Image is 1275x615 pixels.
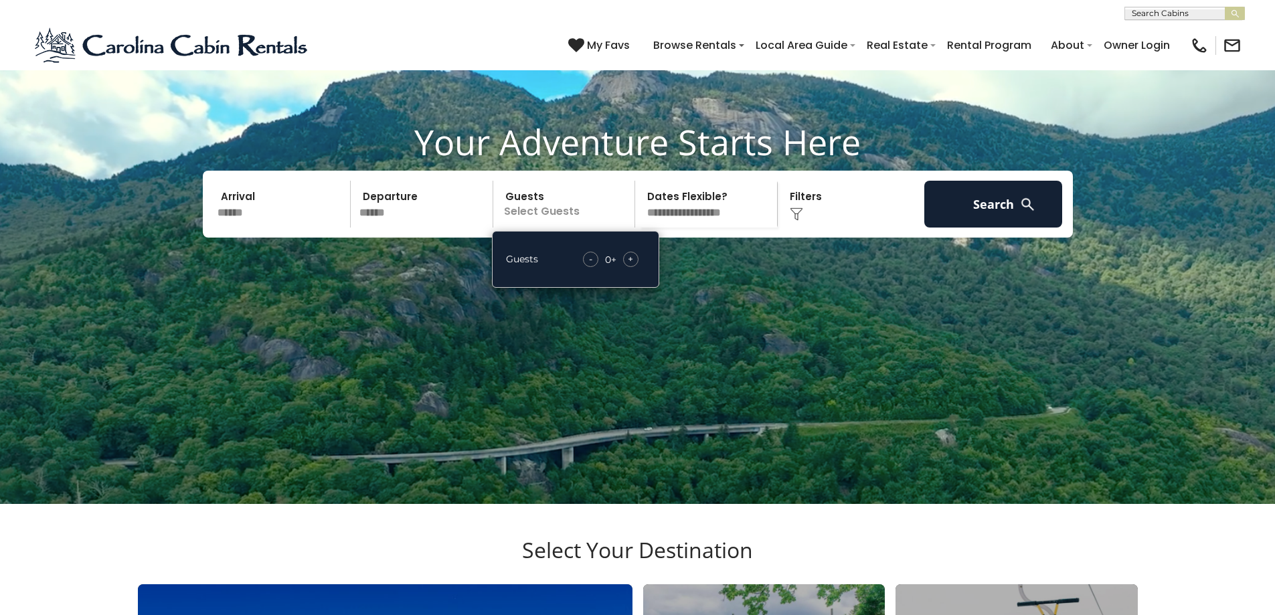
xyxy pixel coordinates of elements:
[576,252,645,267] div: +
[568,37,633,54] a: My Favs
[1190,36,1209,55] img: phone-regular-black.png
[33,25,311,66] img: Blue-2.png
[790,207,803,221] img: filter--v1.png
[749,33,854,57] a: Local Area Guide
[1223,36,1242,55] img: mail-regular-black.png
[10,121,1265,163] h1: Your Adventure Starts Here
[136,537,1140,584] h3: Select Your Destination
[506,254,538,264] h5: Guests
[647,33,743,57] a: Browse Rentals
[940,33,1038,57] a: Rental Program
[587,37,630,54] span: My Favs
[589,252,592,266] span: -
[1044,33,1091,57] a: About
[860,33,934,57] a: Real Estate
[628,252,633,266] span: +
[924,181,1063,228] button: Search
[605,253,611,266] div: 0
[1019,196,1036,213] img: search-regular-white.png
[1097,33,1177,57] a: Owner Login
[497,181,635,228] p: Select Guests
